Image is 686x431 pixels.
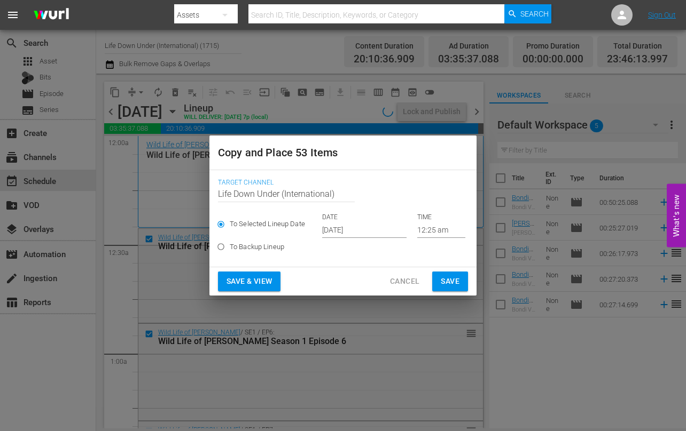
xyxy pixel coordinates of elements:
[218,272,280,291] button: Save & View
[648,11,676,19] a: Sign Out
[218,144,468,161] h2: Copy and Place 53 Items
[227,275,272,288] span: Save & View
[520,4,549,23] span: Search
[441,275,459,288] span: Save
[667,184,686,248] button: Open Feedback Widget
[230,242,284,252] span: To Backup Lineup
[417,213,465,222] p: TIME
[26,3,77,28] img: ans4CAIJ8jUAAAAAAAAAAAAAAAAAAAAAAAAgQb4GAAAAAAAAAAAAAAAAAAAAAAAAJMjXAAAAAAAAAAAAAAAAAAAAAAAAgAT5G...
[322,213,407,222] p: DATE
[381,272,428,291] button: Cancel
[432,272,468,291] button: Save
[390,275,419,288] span: Cancel
[218,179,463,187] span: Target Channel
[230,219,305,229] span: To Selected Lineup Date
[6,9,19,21] span: menu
